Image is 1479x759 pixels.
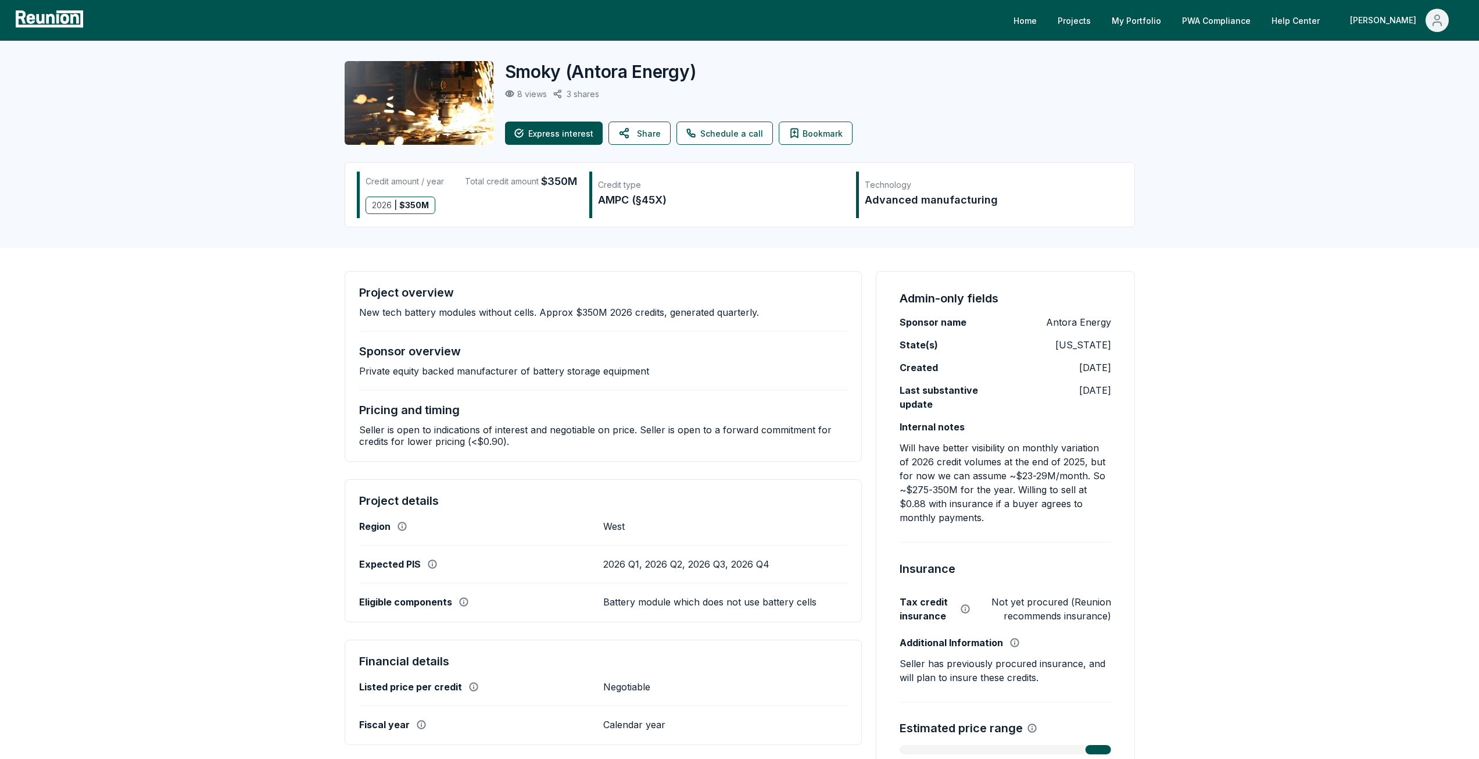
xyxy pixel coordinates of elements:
a: My Portfolio [1102,9,1170,32]
label: Last substantive update [900,383,1005,411]
p: 3 shares [567,89,599,99]
button: Express interest [505,122,603,145]
p: Not yet procured (Reunion recommends insurance) [984,595,1111,623]
span: ( Antora Energy ) [565,61,697,82]
label: Listed price per credit [359,681,462,693]
button: Share [608,122,671,145]
h4: Project details [359,494,848,508]
p: 8 views [517,89,547,99]
label: Eligible components [359,596,452,608]
label: Created [900,361,938,375]
p: Calendar year [603,719,665,731]
p: Seller has previously procured insurance, and will plan to insure these credits. [900,657,1111,685]
span: $350M [541,173,577,190]
label: Expected PIS [359,558,421,570]
h4: Sponsor overview [359,344,461,358]
a: Help Center [1262,9,1329,32]
nav: Main [1004,9,1467,32]
a: Home [1004,9,1046,32]
span: $ 350M [399,197,429,213]
span: | [394,197,397,213]
label: Internal notes [900,420,965,434]
h4: Project overview [359,286,454,300]
label: Fiscal year [359,719,410,731]
p: [DATE] [1079,383,1111,397]
h4: Estimated price range [900,720,1023,736]
p: Battery module which does not use battery cells [603,596,817,608]
label: Tax credit insurance [900,595,954,623]
p: New tech battery modules without cells. Approx $350M 2026 credits, generated quarterly. [359,307,759,318]
label: Region [359,521,391,532]
span: 2026 [372,197,392,213]
p: Antora Energy [1046,315,1111,329]
h4: Financial details [359,654,848,668]
div: [PERSON_NAME] [1350,9,1421,32]
h2: Smoky [505,61,697,82]
p: [US_STATE] [1055,338,1111,352]
div: Technology [865,179,1111,191]
p: 2026 Q1, 2026 Q2, 2026 Q3, 2026 Q4 [603,558,769,570]
label: State(s) [900,338,938,352]
label: Sponsor name [900,315,966,329]
a: Schedule a call [676,122,773,145]
img: Smoky [345,61,493,145]
button: [PERSON_NAME] [1341,9,1458,32]
div: Credit amount / year [366,173,444,190]
div: Credit type [598,179,844,191]
p: Negotiable [603,681,650,693]
div: Total credit amount [465,173,577,190]
p: Will have better visibility on monthly variation of 2026 credit volumes at the end of 2025, but f... [900,441,1111,525]
p: Seller is open to indications of interest and negotiable on price. Seller is open to a forward co... [359,424,848,447]
p: [DATE] [1079,361,1111,375]
button: Bookmark [779,122,853,145]
p: Private equity backed manufacturer of battery storage equipment [359,365,649,377]
h4: Pricing and timing [359,403,460,417]
div: AMPC (§45X) [598,192,844,208]
a: Projects [1048,9,1100,32]
p: West [603,521,625,532]
a: PWA Compliance [1173,9,1260,32]
div: Advanced manufacturing [865,192,1111,208]
h4: Insurance [900,560,955,578]
label: Additional Information [900,636,1003,650]
h4: Admin-only fields [900,290,998,307]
